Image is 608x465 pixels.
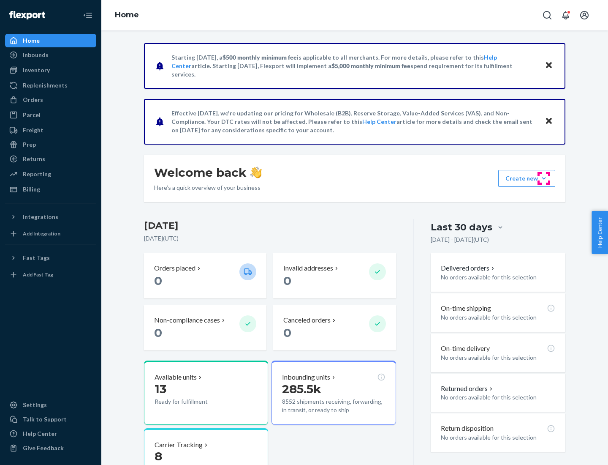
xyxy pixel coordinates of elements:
[108,3,146,27] ol: breadcrumbs
[154,263,195,273] p: Orders placed
[5,268,96,282] a: Add Fast Tag
[498,170,555,187] button: Create new
[144,234,396,243] p: [DATE] ( UTC )
[155,382,166,396] span: 13
[154,274,162,288] span: 0
[5,63,96,77] a: Inventory
[592,211,608,254] button: Help Center
[79,7,96,24] button: Close Navigation
[155,397,233,406] p: Ready for fulfillment
[23,401,47,409] div: Settings
[5,138,96,151] a: Prep
[23,444,64,452] div: Give Feedback
[23,155,45,163] div: Returns
[5,167,96,181] a: Reporting
[441,313,555,322] p: No orders available for this selection
[144,219,396,232] h3: [DATE]
[144,305,266,350] button: Non-compliance cases 0
[23,170,51,178] div: Reporting
[154,183,262,192] p: Here’s a quick overview of your business
[273,253,396,298] button: Invalid addresses 0
[441,263,496,273] button: Delivered orders
[5,183,96,196] a: Billing
[23,111,41,119] div: Parcel
[362,118,396,125] a: Help Center
[5,108,96,122] a: Parcel
[115,10,139,19] a: Home
[23,51,49,59] div: Inbounds
[23,66,50,74] div: Inventory
[441,273,555,282] p: No orders available for this selection
[23,271,53,278] div: Add Fast Tag
[23,213,58,221] div: Integrations
[331,62,410,69] span: $5,000 monthly minimum fee
[23,254,50,262] div: Fast Tags
[5,79,96,92] a: Replenishments
[543,60,554,72] button: Close
[250,167,262,178] img: hand-wave emoji
[23,36,40,45] div: Home
[23,96,43,104] div: Orders
[23,140,36,149] div: Prep
[283,315,331,325] p: Canceled orders
[171,53,537,79] p: Starting [DATE], a is applicable to all merchants. For more details, please refer to this article...
[271,361,396,425] button: Inbounding units285.5k8552 shipments receiving, forwarding, in transit, or ready to ship
[9,11,45,19] img: Flexport logo
[23,81,68,90] div: Replenishments
[23,185,40,194] div: Billing
[273,305,396,350] button: Canceled orders 0
[5,413,96,426] a: Talk to Support
[441,344,490,353] p: On-time delivery
[5,93,96,107] a: Orders
[431,235,489,244] p: [DATE] - [DATE] ( UTC )
[431,221,492,234] div: Last 30 days
[5,441,96,455] button: Give Feedback
[5,210,96,224] button: Integrations
[5,123,96,137] a: Freight
[223,54,297,61] span: $500 monthly minimum fee
[154,315,220,325] p: Non-compliance cases
[283,325,291,340] span: 0
[5,34,96,47] a: Home
[154,165,262,180] h1: Welcome back
[283,274,291,288] span: 0
[23,230,60,237] div: Add Integration
[5,398,96,412] a: Settings
[5,152,96,166] a: Returns
[539,7,556,24] button: Open Search Box
[144,253,266,298] button: Orders placed 0
[155,372,197,382] p: Available units
[441,304,491,313] p: On-time shipping
[441,393,555,402] p: No orders available for this selection
[282,382,321,396] span: 285.5k
[155,440,203,450] p: Carrier Tracking
[441,353,555,362] p: No orders available for this selection
[441,433,555,442] p: No orders available for this selection
[154,325,162,340] span: 0
[5,227,96,241] a: Add Integration
[283,263,333,273] p: Invalid addresses
[441,424,494,433] p: Return disposition
[171,109,537,134] p: Effective [DATE], we're updating our pricing for Wholesale (B2B), Reserve Storage, Value-Added Se...
[543,115,554,128] button: Close
[282,372,330,382] p: Inbounding units
[23,415,67,424] div: Talk to Support
[5,427,96,440] a: Help Center
[5,251,96,265] button: Fast Tags
[23,126,43,134] div: Freight
[557,7,574,24] button: Open notifications
[5,48,96,62] a: Inbounds
[23,429,57,438] div: Help Center
[282,397,385,414] p: 8552 shipments receiving, forwarding, in transit, or ready to ship
[576,7,593,24] button: Open account menu
[144,361,268,425] button: Available units13Ready for fulfillment
[155,449,162,463] span: 8
[441,384,494,394] button: Returned orders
